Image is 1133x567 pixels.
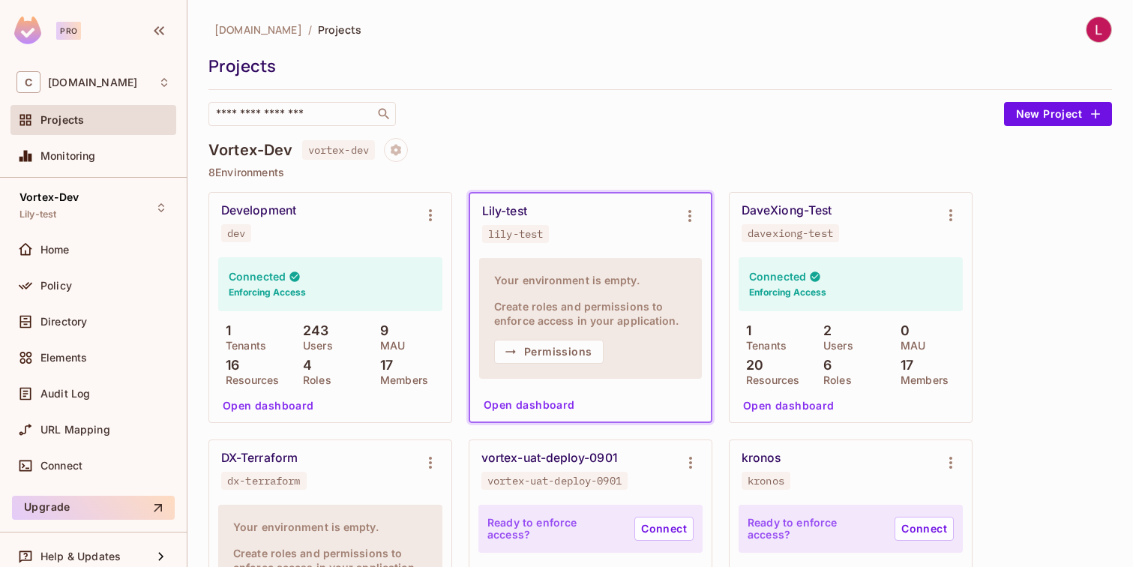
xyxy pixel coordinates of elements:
[675,201,705,231] button: Environment settings
[218,358,239,373] p: 16
[208,141,293,159] h4: Vortex-Dev
[742,451,781,466] div: kronos
[295,323,329,338] p: 243
[16,71,40,93] span: C
[384,145,408,160] span: Project settings
[40,150,96,162] span: Monitoring
[893,374,949,386] p: Members
[12,496,175,520] button: Upgrade
[816,358,832,373] p: 6
[494,273,687,287] h4: Your environment is empty.
[373,358,393,373] p: 17
[415,448,445,478] button: Environment settings
[895,517,954,541] a: Connect
[481,451,618,466] div: vortex-uat-deploy-0901
[56,22,81,40] div: Pro
[295,358,312,373] p: 4
[40,388,90,400] span: Audit Log
[482,204,527,219] div: Lily-test
[19,191,79,203] span: Vortex-Dev
[748,517,883,541] p: Ready to enforce access?
[893,323,910,338] p: 0
[40,114,84,126] span: Projects
[48,76,137,88] span: Workspace: consoleconnect.com
[208,55,1105,77] div: Projects
[748,227,833,239] div: davexiong-test
[214,22,302,37] span: [DOMAIN_NAME]
[487,475,622,487] div: vortex-uat-deploy-0901
[295,340,333,352] p: Users
[936,200,966,230] button: Environment settings
[749,269,806,283] h4: Connected
[218,374,279,386] p: Resources
[295,374,331,386] p: Roles
[218,323,231,338] p: 1
[14,16,41,44] img: SReyMgAAAABJRU5ErkJggg==
[1087,17,1111,42] img: Lianxin Lv
[816,340,853,352] p: Users
[893,358,913,373] p: 17
[221,451,298,466] div: DX-Terraform
[739,358,763,373] p: 20
[494,340,604,364] button: Permissions
[494,299,687,328] h4: Create roles and permissions to enforce access in your application.
[318,22,361,37] span: Projects
[415,200,445,230] button: Environment settings
[488,228,543,240] div: lily-test
[936,448,966,478] button: Environment settings
[749,286,826,299] h6: Enforcing Access
[487,517,622,541] p: Ready to enforce access?
[218,340,266,352] p: Tenants
[748,475,784,487] div: kronos
[373,323,388,338] p: 9
[40,280,72,292] span: Policy
[40,424,110,436] span: URL Mapping
[227,475,301,487] div: dx-terraform
[739,323,751,338] p: 1
[737,394,841,418] button: Open dashboard
[634,517,694,541] a: Connect
[233,520,427,534] h4: Your environment is empty.
[40,244,70,256] span: Home
[373,374,428,386] p: Members
[816,323,832,338] p: 2
[739,340,787,352] p: Tenants
[229,269,286,283] h4: Connected
[40,352,87,364] span: Elements
[217,394,320,418] button: Open dashboard
[19,208,56,220] span: Lily-test
[40,460,82,472] span: Connect
[208,166,1112,178] p: 8 Environments
[676,448,706,478] button: Environment settings
[373,340,405,352] p: MAU
[229,286,306,299] h6: Enforcing Access
[893,340,925,352] p: MAU
[227,227,245,239] div: dev
[739,374,799,386] p: Resources
[742,203,832,218] div: DaveXiong-Test
[308,22,312,37] li: /
[1004,102,1112,126] button: New Project
[302,140,376,160] span: vortex-dev
[816,374,852,386] p: Roles
[40,316,87,328] span: Directory
[478,393,581,417] button: Open dashboard
[40,550,121,562] span: Help & Updates
[221,203,296,218] div: Development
